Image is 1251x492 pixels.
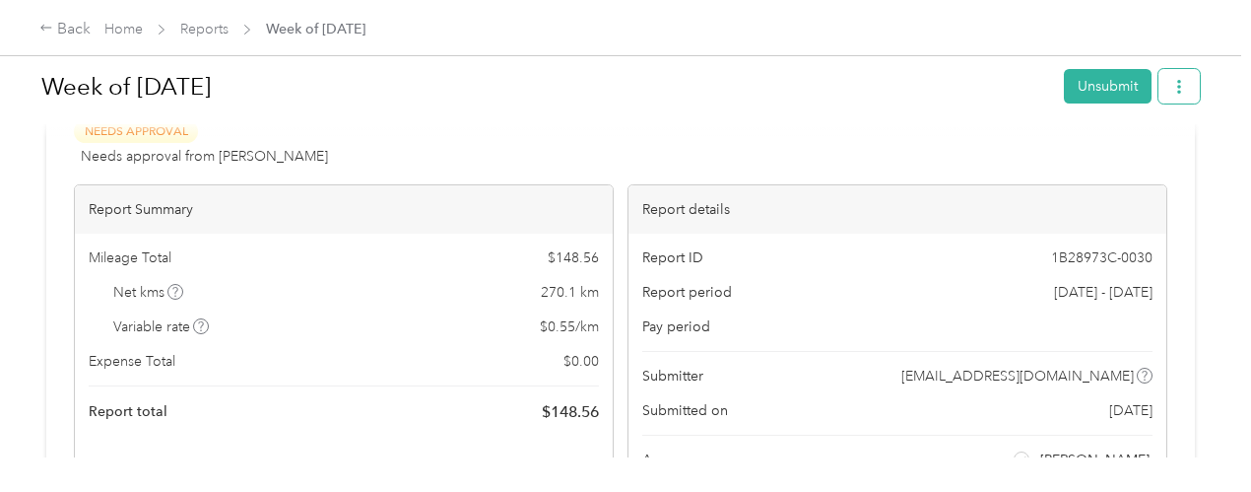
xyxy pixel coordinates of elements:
span: Submitter [642,366,703,387]
span: [DATE] - [DATE] [1054,282,1152,303]
a: Reports [180,21,229,37]
span: Expense Total [89,351,175,372]
span: 270.1 km [541,282,599,303]
span: $ 148.56 [542,400,599,424]
span: [EMAIL_ADDRESS][DOMAIN_NAME] [901,366,1134,387]
span: $ 148.56 [548,247,599,268]
button: Unsubmit [1064,69,1152,104]
span: Submitted on [642,400,728,421]
div: Back [39,18,91,41]
h1: Week of August 25 2025 [41,63,1050,110]
div: Report Summary [75,185,613,234]
span: Week of [DATE] [266,19,365,39]
span: Mileage Total [89,247,171,268]
span: $ 0.55 / km [540,316,599,337]
span: 1B28973C-0030 [1051,247,1152,268]
span: Report period [642,282,732,303]
span: Pay period [642,316,710,337]
span: Approvers [642,450,709,470]
a: Home [104,21,143,37]
span: [PERSON_NAME] [1040,450,1150,470]
span: Report ID [642,247,703,268]
iframe: Everlance-gr Chat Button Frame [1141,382,1251,492]
span: Variable rate [113,316,210,337]
div: Report details [628,185,1166,234]
span: Needs approval from [PERSON_NAME] [81,146,328,167]
span: [DATE] [1109,400,1152,421]
span: Net kms [113,282,184,303]
span: $ 0.00 [563,351,599,372]
span: Report total [89,401,167,422]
